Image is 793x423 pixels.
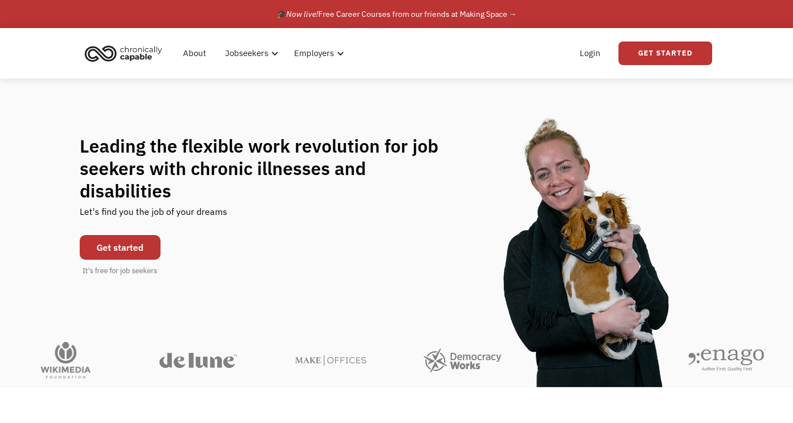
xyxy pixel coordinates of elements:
[80,135,460,202] h1: Leading the flexible work revolution for job seekers with chronic illnesses and disabilities
[277,7,517,21] div: 🎓 Free Career Courses from our friends at Making Space →
[225,47,268,60] div: Jobseekers
[176,35,213,71] a: About
[81,41,166,66] img: Chronically Capable logo
[294,47,334,60] div: Employers
[81,41,171,66] a: home
[82,265,157,277] div: It's free for job seekers
[287,35,347,71] div: Employers
[286,9,318,19] em: Now live!
[80,235,161,260] a: Get started
[618,42,712,65] a: Get Started
[218,35,282,71] div: Jobseekers
[80,202,227,229] div: Let's find you the job of your dreams
[573,35,607,71] a: Login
